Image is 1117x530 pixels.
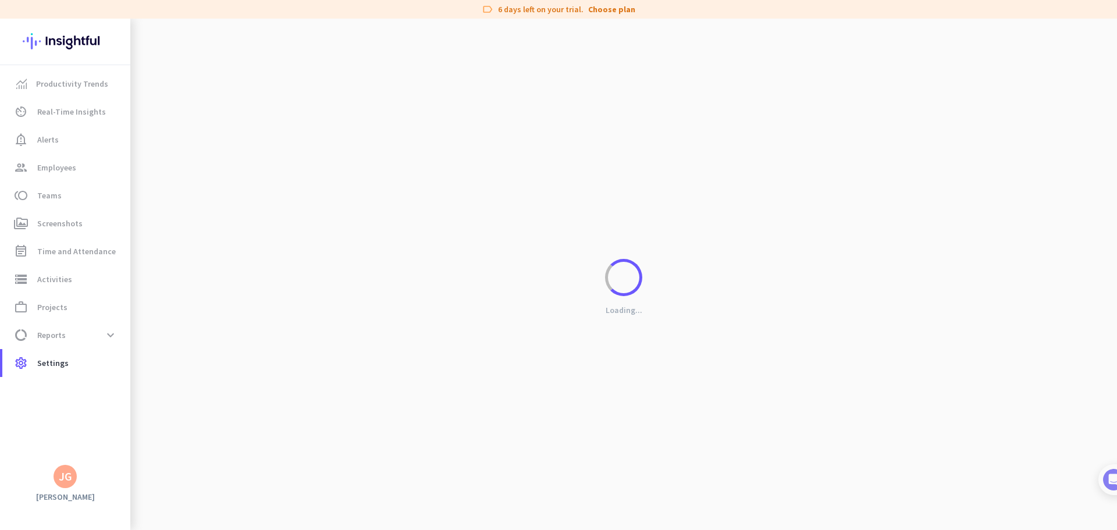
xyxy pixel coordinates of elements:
a: work_outlineProjects [2,293,130,321]
i: perm_media [14,216,28,230]
a: Choose plan [588,3,635,15]
a: tollTeams [2,182,130,209]
button: expand_more [100,325,121,346]
span: Settings [37,356,69,370]
span: Home [17,392,41,400]
div: It's time to add your employees! This is crucial since Insightful will start collecting their act... [45,222,202,271]
i: event_note [14,244,28,258]
a: event_noteTime and Attendance [2,237,130,265]
div: Initial tracking settings and how to edit them [45,335,197,358]
span: Real-Time Insights [37,105,106,119]
a: perm_mediaScreenshots [2,209,130,237]
span: Help [136,392,155,400]
span: Activities [37,272,72,286]
span: Alerts [37,133,59,147]
a: data_usageReportsexpand_more [2,321,130,349]
div: [PERSON_NAME] from Insightful [65,125,191,137]
span: Projects [37,300,67,314]
img: Insightful logo [23,19,108,64]
a: settingsSettings [2,349,130,377]
div: You're just a few steps away from completing the essential app setup [16,87,216,115]
img: menu-item [16,79,27,89]
div: 2Initial tracking settings and how to edit them [22,331,211,358]
img: Profile image for Tamara [41,122,60,140]
p: About 10 minutes [148,153,221,165]
a: menu-itemProductivity Trends [2,70,130,98]
span: Time and Attendance [37,244,116,258]
button: Messages [58,363,116,410]
i: toll [14,188,28,202]
span: Tasks [191,392,216,400]
i: av_timer [14,105,28,119]
button: Tasks [175,363,233,410]
a: groupEmployees [2,154,130,182]
i: storage [14,272,28,286]
p: 4 steps [12,153,41,165]
a: notification_importantAlerts [2,126,130,154]
span: Screenshots [37,216,83,230]
i: settings [14,356,28,370]
i: label [482,3,493,15]
i: group [14,161,28,175]
span: Messages [67,392,108,400]
p: Loading... [606,305,642,315]
i: data_usage [14,328,28,342]
span: Productivity Trends [36,77,108,91]
i: notification_important [14,133,28,147]
h1: Tasks [99,5,136,25]
div: Close [204,5,225,26]
button: Add your employees [45,280,157,303]
div: JG [59,471,72,482]
button: Help [116,363,175,410]
i: work_outline [14,300,28,314]
a: av_timerReal-Time Insights [2,98,130,126]
a: storageActivities [2,265,130,293]
span: Reports [37,328,66,342]
div: 🎊 Welcome to Insightful! 🎊 [16,45,216,87]
span: Teams [37,188,62,202]
div: 1Add employees [22,198,211,217]
div: Add employees [45,202,197,214]
span: Employees [37,161,76,175]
